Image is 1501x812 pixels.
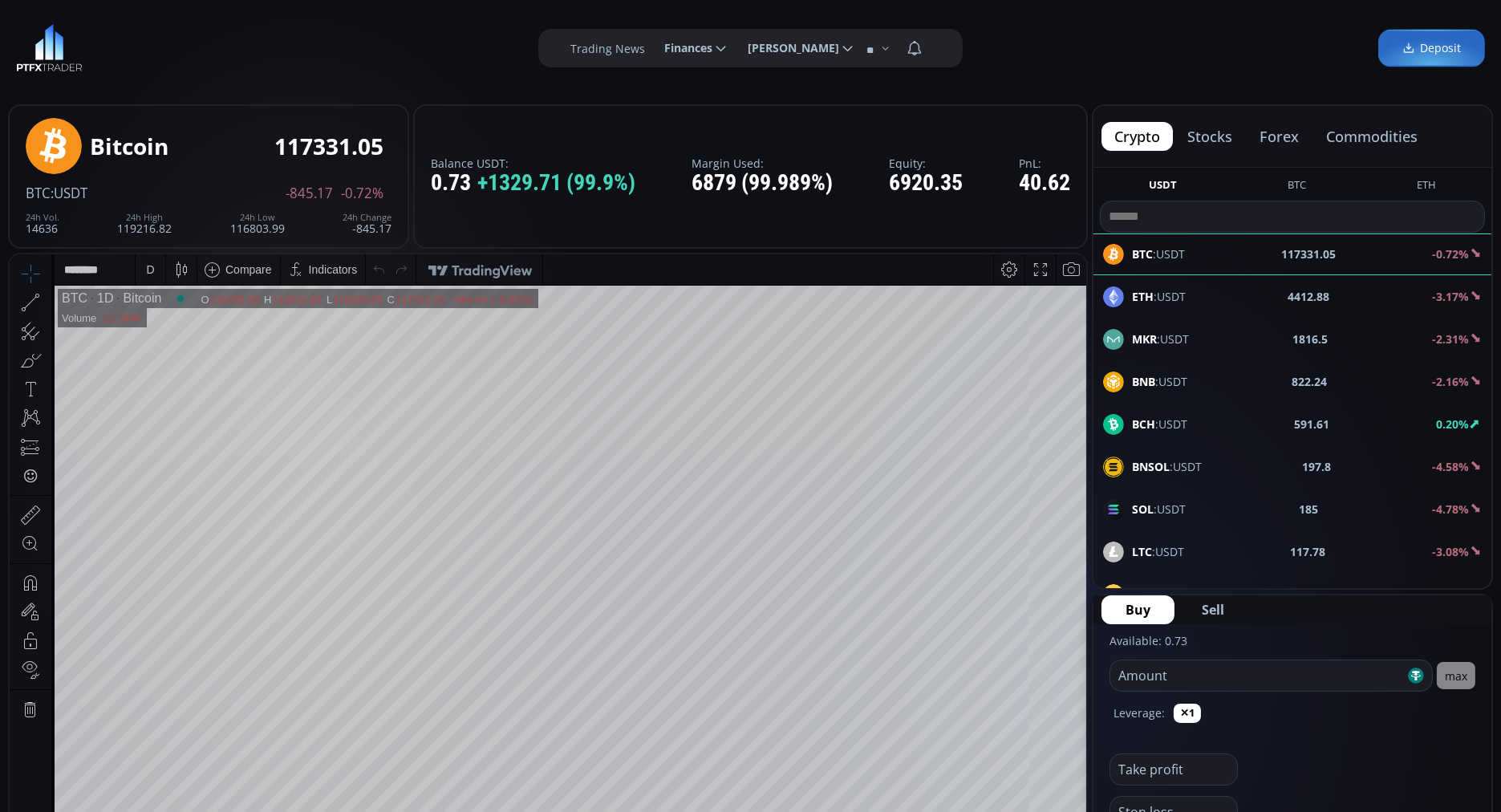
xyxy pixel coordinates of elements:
button: ETH [1410,177,1442,197]
b: -3.17% [1432,289,1469,304]
div: 1m [131,646,146,659]
button: Buy [1101,595,1174,624]
button: 18:51:39 (UTC) [889,637,977,668]
div: 1d [181,646,194,659]
b: 1816.5 [1293,331,1329,347]
div: D [136,9,144,22]
b: BCH [1132,416,1155,432]
div: 1D [78,37,103,51]
div: 117331.05 [386,39,435,51]
span: BTC [26,184,51,202]
b: 185 [1300,501,1319,518]
span: :USDT [1132,331,1189,347]
div: 117331.05 [274,134,383,159]
div: 11.764K [93,58,132,70]
label: PnL: [1019,157,1070,169]
span: :USDT [1132,288,1186,305]
span: :USDT [1132,458,1202,475]
b: 0.20% [1436,416,1469,432]
a: Deposit [1378,30,1485,67]
label: Available: 0.73 [1110,633,1187,648]
div: Toggle Log Scale [1015,637,1041,668]
b: LTC [1132,544,1152,559]
b: -4.58% [1432,459,1469,474]
b: -2.16% [1432,374,1469,389]
div:  [14,214,27,229]
div: 118295.09 [201,39,249,51]
div: auto [1047,646,1069,659]
b: -2.31% [1432,331,1469,347]
button: stocks [1174,122,1245,151]
div: -845.17 [343,213,391,234]
span: [PERSON_NAME] [736,32,839,64]
div: Compare [216,9,262,22]
b: 197.8 [1303,458,1332,475]
b: 23.63 [1308,586,1337,603]
label: Trading News [570,40,645,57]
b: 591.61 [1294,416,1329,432]
b: BNSOL [1132,459,1170,474]
div: Go to [215,637,241,668]
div: H [254,39,262,51]
b: BNB [1132,374,1155,389]
div: 116803.99 [323,39,372,51]
span: Buy [1126,600,1150,619]
label: Equity: [889,157,963,169]
div: 24h High [117,213,172,222]
a: LOGO [16,24,83,72]
span: :USDT [1132,501,1186,518]
div: 0.73 [431,171,635,196]
button: Sell [1178,595,1248,624]
button: crypto [1101,122,1173,151]
label: Balance USDT: [431,157,635,169]
div: 116803.99 [230,213,285,234]
b: 117.78 [1291,543,1326,560]
div: Hide Drawings Toolbar [37,599,44,621]
div: Volume [52,58,87,70]
div: 119216.82 [117,213,172,234]
label: Margin Used: [692,157,833,169]
div: Indicators [299,9,348,22]
button: USDT [1142,177,1183,197]
div: Toggle Percentage [992,637,1015,668]
div: 14636 [26,213,59,234]
div: Toggle Auto Scale [1041,637,1074,668]
span: :USDT [51,184,87,202]
div: −964.04 (−0.81%) [440,39,523,51]
span: :USDT [1132,543,1184,560]
button: commodities [1313,122,1430,151]
div: BTC [52,37,78,51]
div: 6920.35 [889,171,963,196]
div: 5d [158,646,171,659]
label: Leverage: [1114,704,1165,721]
button: ✕1 [1174,704,1201,723]
b: 4412.88 [1288,288,1330,305]
div: C [378,39,386,51]
b: -4.78% [1432,501,1469,517]
span: -0.72% [341,186,383,201]
b: ETH [1132,289,1154,304]
span: +1329.71 (99.9%) [477,171,635,196]
div: 24h Vol. [26,213,59,222]
div: log [1020,646,1036,659]
button: forex [1247,122,1312,151]
div: 3m [104,646,120,659]
span: :USDT [1132,586,1213,603]
button: BTC [1281,177,1312,197]
div: Bitcoin [90,134,168,159]
b: SOL [1132,501,1154,517]
div: O [191,39,200,51]
div: 40.62 [1019,171,1070,196]
div: 24h Change [343,213,391,222]
b: -3.08% [1432,544,1469,559]
span: -845.17 [286,186,333,201]
div: 6879 (99.989%) [692,171,833,196]
span: Sell [1202,600,1224,619]
div: Market open [164,37,178,51]
b: -4.45% [1432,587,1469,602]
div: 119216.82 [262,39,311,51]
div: 24h Low [230,213,285,222]
span: 18:51:39 (UTC) [895,646,972,659]
b: BANANA [1132,587,1181,602]
span: Deposit [1402,40,1461,57]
